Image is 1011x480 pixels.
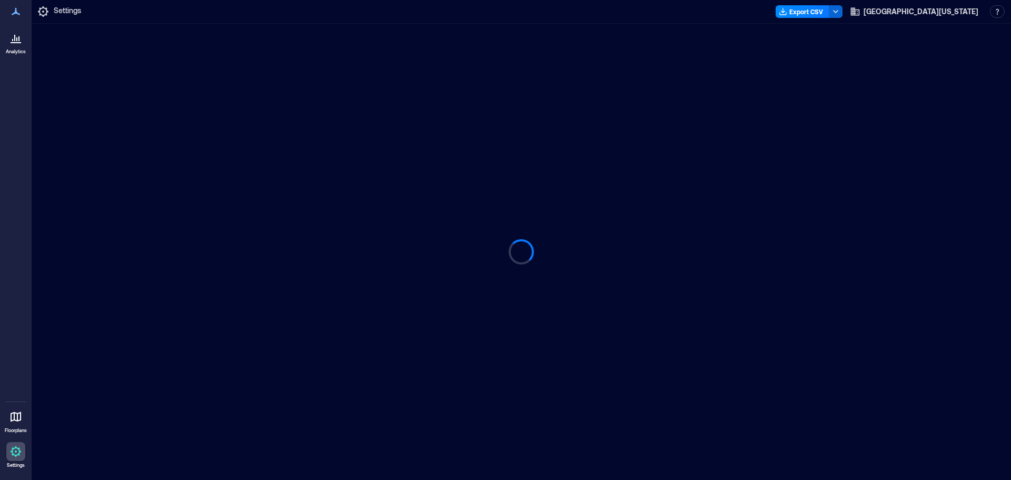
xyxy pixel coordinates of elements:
[7,462,25,468] p: Settings
[3,25,29,58] a: Analytics
[3,439,28,472] a: Settings
[776,5,829,18] button: Export CSV
[6,48,26,55] p: Analytics
[5,427,27,434] p: Floorplans
[54,5,81,18] p: Settings
[2,404,30,437] a: Floorplans
[864,6,978,17] span: [GEOGRAPHIC_DATA][US_STATE]
[847,3,982,20] button: [GEOGRAPHIC_DATA][US_STATE]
